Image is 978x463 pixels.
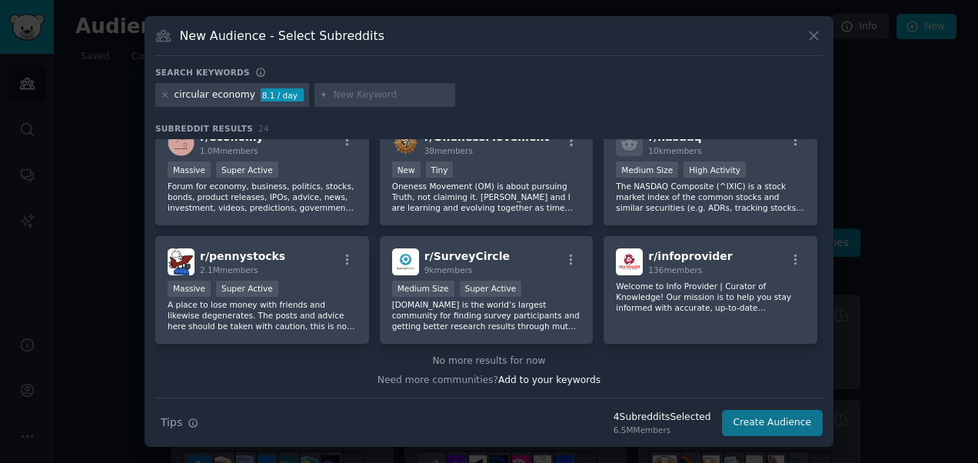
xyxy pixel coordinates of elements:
span: r/ infoprovider [648,250,732,262]
input: New Keyword [333,88,450,102]
div: Massive [168,281,211,297]
span: Subreddit Results [155,123,253,134]
div: Massive [168,162,211,178]
div: Medium Size [392,281,454,297]
span: 38 members [424,146,473,155]
div: Super Active [216,281,278,297]
h3: New Audience - Select Subreddits [180,28,384,44]
span: 24 [258,124,269,133]
span: 136 members [648,265,702,275]
img: economy [168,129,195,156]
button: Tips [155,409,204,436]
span: 9k members [424,265,473,275]
span: Add to your keywords [498,375,600,385]
p: Oneness Movement (OM) is about pursuing Truth, not claiming it. [PERSON_NAME] and I are learning ... [392,181,581,213]
div: Need more communities? [155,368,823,388]
img: infoprovider [616,248,643,275]
span: r/ economy [200,131,264,143]
div: Tiny [426,162,454,178]
div: 8.1 / day [261,88,304,102]
p: [DOMAIN_NAME] is the world‘s largest community for finding survey participants and getting better... [392,299,581,331]
div: High Activity [684,162,746,178]
div: 6.5M Members [614,425,711,435]
span: r/ OnenessMovement [424,131,549,143]
h3: Search keywords [155,67,250,78]
img: pennystocks [168,248,195,275]
button: Create Audience [722,410,823,436]
div: circular economy [175,88,255,102]
p: A place to lose money with friends and likewise degenerates. The posts and advice here should be ... [168,299,357,331]
span: 2.1M members [200,265,258,275]
span: r/ nasdaq [648,131,701,143]
div: New [392,162,421,178]
p: The NASDAQ Composite (^IXIC) is a stock market index of the common stocks and similar securities ... [616,181,805,213]
span: 1.0M members [200,146,258,155]
div: 4 Subreddit s Selected [614,411,711,425]
div: Medium Size [616,162,678,178]
div: No more results for now [155,355,823,368]
div: Super Active [460,281,522,297]
div: Super Active [216,162,278,178]
p: Welcome to Info Provider | Curator of Knowledge! Our mission is to help you stay informed with ac... [616,281,805,313]
span: r/ pennystocks [200,250,285,262]
span: 10k members [648,146,701,155]
img: SurveyCircle [392,248,419,275]
span: r/ SurveyCircle [424,250,510,262]
img: OnenessMovement [392,129,419,156]
span: Tips [161,415,182,431]
p: Forum for economy, business, politics, stocks, bonds, product releases, IPOs, advice, news, inves... [168,181,357,213]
